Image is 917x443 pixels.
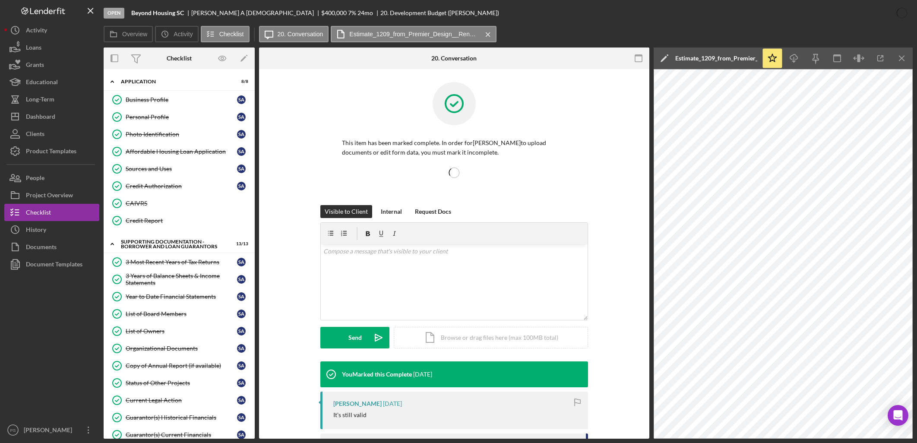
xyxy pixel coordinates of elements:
[108,288,250,305] a: Year to Date Financial StatementsSA
[191,9,321,16] div: [PERSON_NAME] A [DEMOGRAPHIC_DATA]
[237,430,246,439] div: S A
[126,310,237,317] div: List of Board Members
[108,392,250,409] a: Current Legal ActionSA
[233,241,248,247] div: 13 / 13
[237,182,246,190] div: S A
[26,91,54,110] div: Long-Term
[4,56,99,73] button: Grants
[26,204,51,223] div: Checklist
[108,126,250,143] a: Photo IdentificationSA
[126,431,237,438] div: Guarantor(s) Current Financials
[126,380,237,386] div: Status of Other Projects
[10,428,16,433] text: PS
[126,148,237,155] div: Affordable Housing Loan Application
[22,421,78,441] div: [PERSON_NAME]
[26,73,58,93] div: Educational
[108,143,250,160] a: Affordable Housing Loan ApplicationSA
[108,253,250,271] a: 3 Most Recent Years of Tax ReturnsSA
[108,177,250,195] a: Credit AuthorizationSA
[415,205,451,218] div: Request Docs
[26,125,44,145] div: Clients
[237,379,246,387] div: S A
[4,204,99,221] button: Checklist
[108,271,250,288] a: 3 Years of Balance Sheets & Income StatementsSA
[4,142,99,160] button: Product Templates
[4,256,99,273] a: Document Templates
[4,169,99,187] button: People
[4,187,99,204] a: Project Overview
[675,55,757,62] div: Estimate_1209_from_Premier_Design__Renovation.pdf
[237,165,246,173] div: S A
[108,195,250,212] a: CAIVRS
[349,31,479,38] label: Estimate_1209_from_Premier_Design__Renovation.pdf
[126,293,237,300] div: Year to Date Financial Statements
[888,405,908,426] div: Open Intercom Messenger
[126,414,237,421] div: Guarantor(s) Historical Financials
[108,374,250,392] a: Status of Other ProjectsSA
[201,26,250,42] button: Checklist
[155,26,198,42] button: Activity
[4,22,99,39] button: Activity
[26,238,57,258] div: Documents
[121,239,227,249] div: Supporting Documentation - Borrower and Loan Guarantors
[325,205,368,218] div: Visible to Client
[233,79,248,84] div: 8 / 8
[219,31,244,38] label: Checklist
[167,55,192,62] div: Checklist
[4,91,99,108] button: Long-Term
[237,396,246,405] div: S A
[320,205,372,218] button: Visible to Client
[331,26,496,42] button: Estimate_1209_from_Premier_Design__Renovation.pdf
[26,108,55,127] div: Dashboard
[357,9,373,16] div: 24 mo
[431,55,477,62] div: 20. Conversation
[108,357,250,374] a: Copy of Annual Report (if available)SA
[26,221,46,240] div: History
[108,91,250,108] a: Business ProfileSA
[126,183,237,190] div: Credit Authorization
[104,8,124,19] div: Open
[237,327,246,335] div: S A
[126,96,237,103] div: Business Profile
[4,125,99,142] button: Clients
[237,292,246,301] div: S A
[383,400,402,407] time: 2025-06-25 14:05
[108,409,250,426] a: Guarantor(s) Historical FinancialsSA
[4,73,99,91] a: Educational
[126,200,250,207] div: CAIVRS
[26,56,44,76] div: Grants
[126,397,237,404] div: Current Legal Action
[108,323,250,340] a: List of OwnersSA
[348,9,356,16] div: 7 %
[126,272,237,286] div: 3 Years of Balance Sheets & Income Statements
[174,31,193,38] label: Activity
[126,131,237,138] div: Photo Identification
[376,205,406,218] button: Internal
[4,221,99,238] button: History
[278,31,323,38] label: 20. Conversation
[26,39,41,58] div: Loans
[333,411,367,418] div: It's still valid
[237,130,246,139] div: S A
[380,9,499,16] div: 20. Development Budget ([PERSON_NAME])
[108,305,250,323] a: List of Board MembersSA
[4,39,99,56] button: Loans
[4,108,99,125] button: Dashboard
[4,421,99,439] button: PS[PERSON_NAME]
[237,275,246,284] div: S A
[259,26,329,42] button: 20. Conversation
[126,114,237,120] div: Personal Profile
[237,113,246,121] div: S A
[104,26,153,42] button: Overview
[26,22,47,41] div: Activity
[237,95,246,104] div: S A
[126,328,237,335] div: List of Owners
